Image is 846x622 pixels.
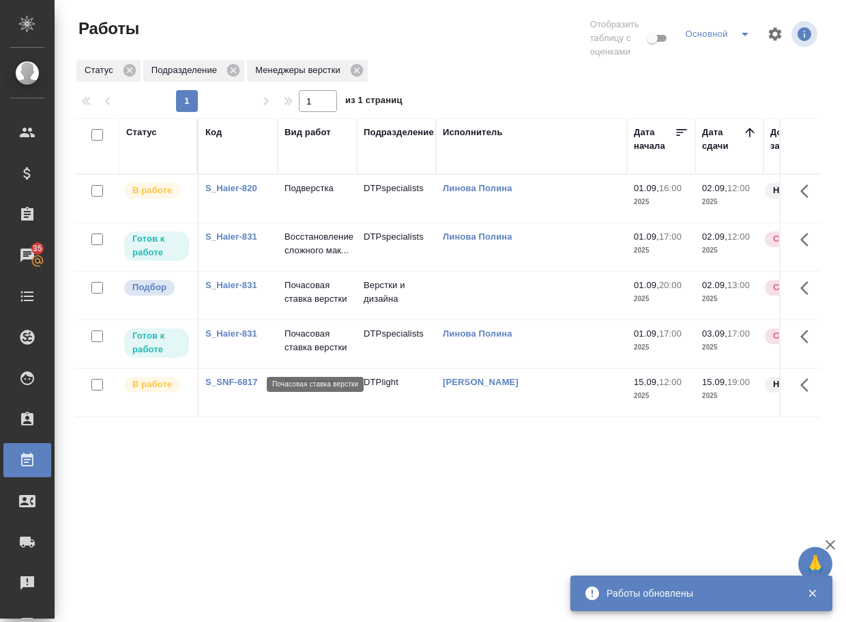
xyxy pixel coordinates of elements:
div: Менеджеры верстки [247,60,368,82]
button: Закрыть [798,587,826,599]
div: Работы обновлены [607,586,787,600]
p: Нормальный [773,378,832,391]
p: Готов к работе [132,329,181,356]
button: Здесь прячутся важные кнопки [792,320,825,353]
div: Подразделение [143,60,244,82]
button: Здесь прячутся важные кнопки [792,369,825,401]
p: 19:00 [727,377,750,387]
div: Доп. статус заказа [770,126,842,153]
a: [PERSON_NAME] [443,377,519,387]
p: Менеджеры верстки [255,63,345,77]
span: 35 [25,242,50,255]
div: Исполнитель может приступить к работе [123,230,190,262]
p: 15.09, [702,377,727,387]
p: 17:00 [659,328,682,339]
p: 2025 [634,292,688,306]
div: split button [682,23,759,45]
p: В работе [132,184,172,197]
p: 2025 [702,195,757,209]
p: 01.09, [634,280,659,290]
a: Линова Полина [443,328,512,339]
a: Линова Полина [443,183,512,193]
div: Исполнитель [443,126,503,139]
p: 02.09, [702,231,727,242]
p: 12:00 [659,377,682,387]
p: Срочный [773,232,814,246]
td: DTPspecialists [357,223,436,271]
p: Почасовая ставка верстки [285,279,350,306]
p: Готов к работе [132,232,181,259]
p: Срочный [773,281,814,294]
a: S_Haier-820 [205,183,257,193]
td: DTPspecialists [357,320,436,368]
p: 2025 [634,341,688,354]
button: 🙏 [798,547,832,581]
p: Подбор [132,281,166,294]
div: Дата сдачи [702,126,743,153]
td: DTPspecialists [357,175,436,223]
p: 13:00 [727,280,750,290]
p: 2025 [702,341,757,354]
p: 17:00 [659,231,682,242]
p: 01.09, [634,183,659,193]
p: 12:00 [727,183,750,193]
div: Статус [126,126,157,139]
div: Статус [76,60,141,82]
p: 2025 [634,389,688,403]
p: 15.09, [634,377,659,387]
p: 01.09, [634,231,659,242]
p: Подверстка [285,376,350,389]
p: 2025 [702,244,757,257]
p: 16:00 [659,183,682,193]
p: 01.09, [634,328,659,339]
p: Нормальный [773,184,832,197]
p: 2025 [634,195,688,209]
p: Восстановление сложного мак... [285,230,350,257]
p: Статус [85,63,118,77]
p: 2025 [702,292,757,306]
div: Подразделение [364,126,434,139]
span: Работы [75,18,139,40]
p: Срочный [773,329,814,343]
p: В работе [132,378,172,391]
p: Почасовая ставка верстки [285,327,350,354]
p: Подразделение [151,63,222,77]
div: Вид работ [285,126,331,139]
div: Исполнитель выполняет работу [123,182,190,200]
td: Верстки и дизайна [357,272,436,320]
p: Подверстка [285,182,350,195]
a: Линова Полина [443,231,512,242]
div: Код [205,126,222,139]
a: S_Haier-831 [205,328,257,339]
a: S_SNF-6817 [205,377,258,387]
div: Исполнитель выполняет работу [123,376,190,394]
span: Отобразить таблицу с оценками [590,18,645,59]
p: 2025 [634,244,688,257]
a: 35 [3,238,51,272]
button: Здесь прячутся важные кнопки [792,272,825,305]
a: S_Haier-831 [205,280,257,290]
p: 17:00 [727,328,750,339]
p: 02.09, [702,280,727,290]
span: из 1 страниц [345,92,403,112]
button: Здесь прячутся важные кнопки [792,175,825,208]
div: Можно подбирать исполнителей [123,279,190,297]
p: 02.09, [702,183,727,193]
span: 🙏 [804,550,827,578]
p: 03.09, [702,328,727,339]
div: Дата начала [634,126,675,153]
p: 2025 [702,389,757,403]
p: 12:00 [727,231,750,242]
td: DTPlight [357,369,436,416]
a: S_Haier-831 [205,231,257,242]
p: 20:00 [659,280,682,290]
